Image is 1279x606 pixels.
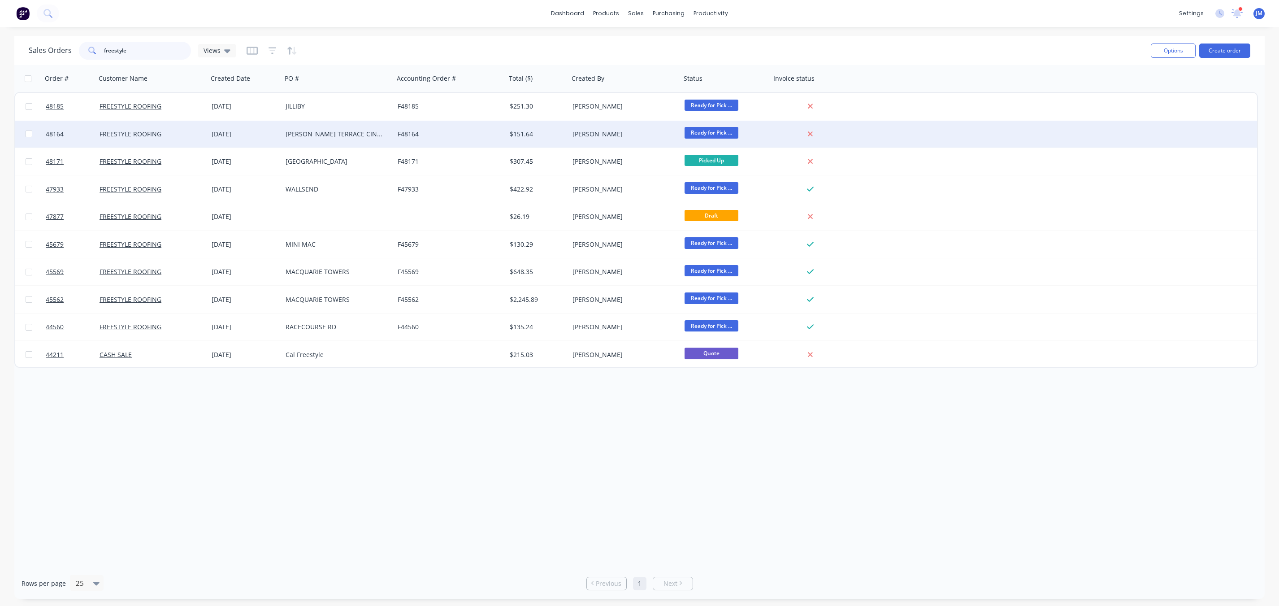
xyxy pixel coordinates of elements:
[510,102,563,111] div: $251.30
[685,237,738,249] span: Ready for Pick ...
[685,127,738,138] span: Ready for Pick ...
[398,240,497,249] div: F45679
[286,323,385,331] div: RACECOURSE RD
[286,240,385,249] div: MINI MAC
[46,130,64,139] span: 48164
[46,203,100,230] a: 47877
[572,185,672,194] div: [PERSON_NAME]
[685,348,738,359] span: Quote
[572,323,672,331] div: [PERSON_NAME]
[572,240,672,249] div: [PERSON_NAME]
[46,295,64,304] span: 45562
[212,102,278,111] div: [DATE]
[572,157,672,166] div: [PERSON_NAME]
[46,258,100,285] a: 45569
[286,295,385,304] div: MACQUARIE TOWERS
[398,102,497,111] div: F48185
[397,74,456,83] div: Accounting Order #
[510,295,563,304] div: $2,245.89
[46,341,100,368] a: 44211
[286,102,385,111] div: JILLIBY
[212,295,278,304] div: [DATE]
[1256,9,1262,17] span: JM
[46,185,64,194] span: 47933
[286,157,385,166] div: [GEOGRAPHIC_DATA]
[663,579,677,588] span: Next
[398,157,497,166] div: F48171
[212,267,278,276] div: [DATE]
[685,182,738,193] span: Ready for Pick ...
[100,267,161,276] a: FREESTYLE ROOFING
[510,350,563,359] div: $215.03
[286,267,385,276] div: MACQUARIE TOWERS
[1199,44,1250,58] button: Create order
[46,148,100,175] a: 48171
[46,231,100,258] a: 45679
[100,185,161,193] a: FREESTYLE ROOFING
[46,350,64,359] span: 44211
[572,212,672,221] div: [PERSON_NAME]
[685,292,738,304] span: Ready for Pick ...
[510,323,563,331] div: $135.24
[587,579,626,588] a: Previous page
[685,265,738,276] span: Ready for Pick ...
[510,212,563,221] div: $26.19
[685,155,738,166] span: Picked Up
[46,121,100,148] a: 48164
[100,240,161,249] a: FREESTYLE ROOFING
[46,240,64,249] span: 45679
[46,93,100,120] a: 48185
[653,579,693,588] a: Next page
[624,7,648,20] div: sales
[509,74,533,83] div: Total ($)
[572,295,672,304] div: [PERSON_NAME]
[510,267,563,276] div: $648.35
[99,74,147,83] div: Customer Name
[510,240,563,249] div: $130.29
[398,267,497,276] div: F45569
[648,7,689,20] div: purchasing
[46,176,100,203] a: 47933
[46,102,64,111] span: 48185
[1175,7,1208,20] div: settings
[46,286,100,313] a: 45562
[546,7,589,20] a: dashboard
[1151,44,1196,58] button: Options
[398,185,497,194] div: F47933
[398,130,497,139] div: F48164
[286,350,385,359] div: Cal Freestyle
[286,185,385,194] div: WALLSEND
[46,323,64,331] span: 44560
[572,130,672,139] div: [PERSON_NAME]
[212,323,278,331] div: [DATE]
[46,157,64,166] span: 48171
[286,130,385,139] div: [PERSON_NAME] TERRACE CINEMA
[398,323,497,331] div: F44560
[100,102,161,110] a: FREESTYLE ROOFING
[572,74,604,83] div: Created By
[510,185,563,194] div: $422.92
[572,102,672,111] div: [PERSON_NAME]
[685,320,738,331] span: Ready for Pick ...
[212,212,278,221] div: [DATE]
[46,314,100,340] a: 44560
[589,7,624,20] div: products
[572,267,672,276] div: [PERSON_NAME]
[212,350,278,359] div: [DATE]
[212,185,278,194] div: [DATE]
[100,295,161,304] a: FREESTYLE ROOFING
[285,74,299,83] div: PO #
[596,579,621,588] span: Previous
[685,100,738,111] span: Ready for Pick ...
[212,240,278,249] div: [DATE]
[100,323,161,331] a: FREESTYLE ROOFING
[211,74,250,83] div: Created Date
[104,42,191,60] input: Search...
[684,74,702,83] div: Status
[398,295,497,304] div: F45562
[46,267,64,276] span: 45569
[100,130,161,138] a: FREESTYLE ROOFING
[689,7,733,20] div: productivity
[572,350,672,359] div: [PERSON_NAME]
[100,157,161,166] a: FREESTYLE ROOFING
